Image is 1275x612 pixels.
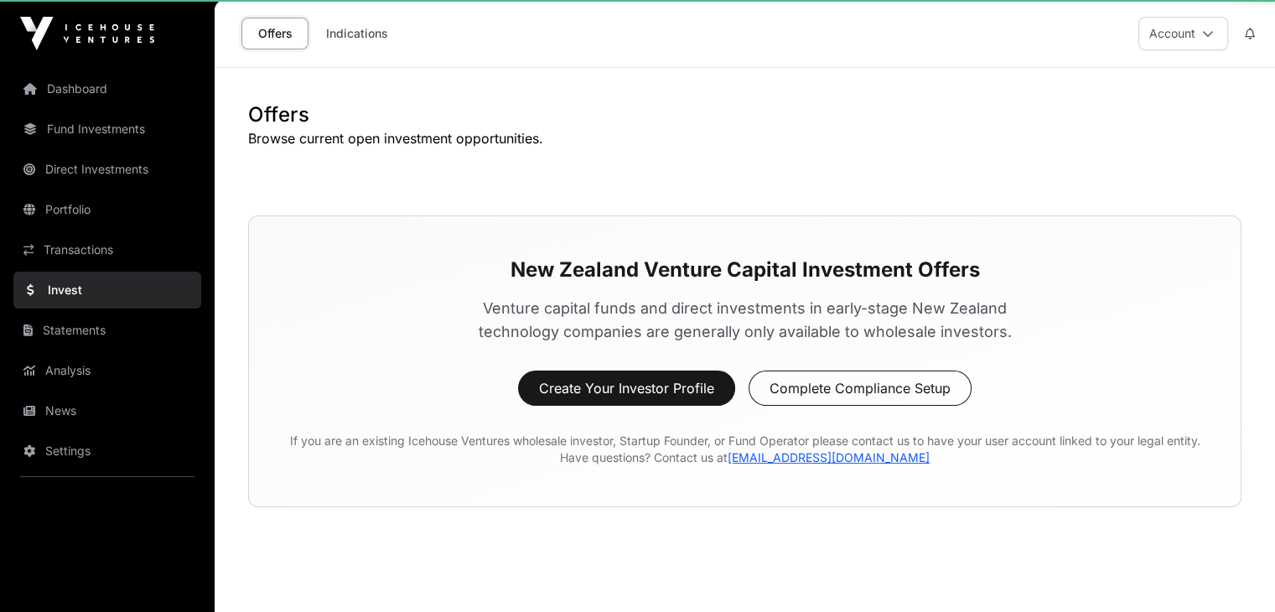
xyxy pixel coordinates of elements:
button: Create Your Investor Profile [518,371,735,406]
a: Offers [241,18,308,49]
a: Statements [13,312,201,349]
a: Settings [13,433,201,469]
a: Indications [315,18,399,49]
h1: Offers [248,101,1241,128]
p: If you are an existing Icehouse Ventures wholesale investor, Startup Founder, or Fund Operator pl... [289,433,1200,466]
p: Browse current open investment opportunities. [248,128,1241,148]
a: Transactions [13,231,201,268]
img: Icehouse Ventures Logo [20,17,154,50]
a: Dashboard [13,70,201,107]
a: Direct Investments [13,151,201,188]
a: Fund Investments [13,111,201,148]
h3: New Zealand Venture Capital Investment Offers [289,257,1200,283]
a: [EMAIL_ADDRESS][DOMAIN_NAME] [728,450,930,464]
a: Analysis [13,352,201,389]
button: Complete Compliance Setup [749,371,972,406]
button: Account [1138,17,1228,50]
iframe: Chat Widget [1191,532,1275,612]
a: News [13,392,201,429]
a: Invest [13,272,201,309]
p: Venture capital funds and direct investments in early-stage New Zealand technology companies are ... [464,297,1027,344]
a: Portfolio [13,191,201,228]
